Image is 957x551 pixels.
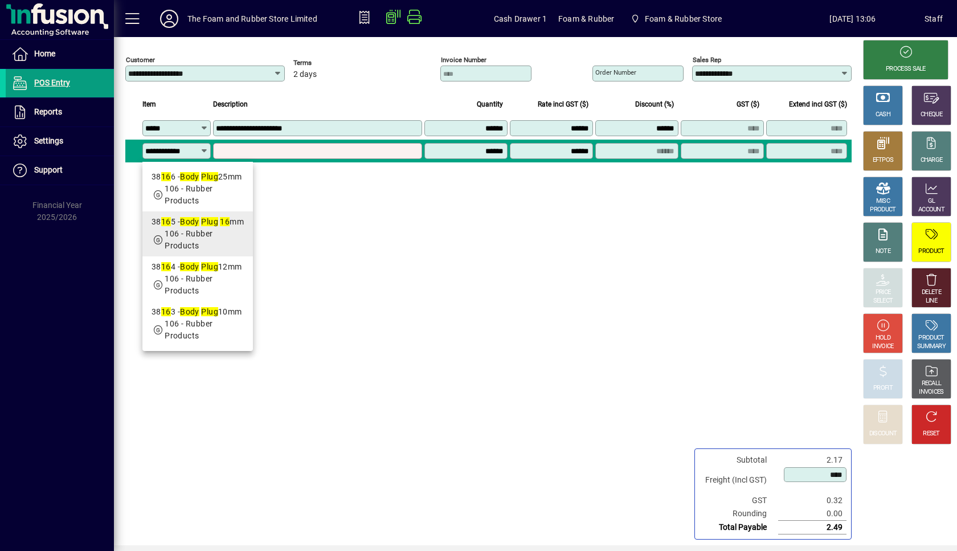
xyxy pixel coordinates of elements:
td: Rounding [700,507,778,521]
em: Body [180,172,199,181]
div: PRODUCT [918,247,944,256]
em: Body [180,307,199,316]
mat-option: 38163 - Body Plug 10mm [142,301,253,346]
span: Rate incl GST ($) [538,98,588,111]
span: GST ($) [737,98,759,111]
td: Total Payable [700,521,778,534]
td: Subtotal [700,454,778,467]
div: 38 3 - 10mm [152,306,244,318]
span: 106 - Rubber Products [165,229,212,250]
td: 0.32 [778,494,846,507]
mat-option: 38165 - Body Plug 16mm [142,211,253,256]
span: Terms [293,59,362,67]
div: INVOICE [872,342,893,351]
div: EFTPOS [873,156,894,165]
em: Body [180,217,199,226]
div: The Foam and Rubber Store Limited [187,10,317,28]
div: CASH [876,111,890,119]
span: Foam & Rubber Store [625,9,726,29]
span: Cash Drawer 1 [494,10,547,28]
span: Home [34,49,55,58]
td: 2.49 [778,521,846,534]
span: 106 - Rubber Products [165,274,212,295]
em: Plug [201,217,218,226]
span: Extend incl GST ($) [789,98,847,111]
div: CHEQUE [921,111,942,119]
em: 16 [161,262,171,271]
div: NOTE [876,247,890,256]
span: Support [34,165,63,174]
div: ACCOUNT [918,206,944,214]
em: 16 [161,217,171,226]
mat-label: Invoice number [441,56,486,64]
mat-label: Sales rep [693,56,721,64]
div: MISC [876,197,890,206]
div: LINE [926,297,937,305]
a: Support [6,156,114,185]
div: PROFIT [873,384,893,393]
div: CHARGE [921,156,943,165]
em: Plug [201,172,218,181]
div: RECALL [922,379,942,388]
span: 106 - Rubber Products [165,184,212,205]
div: 38 4 - 12mm [152,261,244,273]
span: Foam & Rubber [558,10,614,28]
mat-option: 38164 - Body Plug 12mm [142,256,253,301]
td: 0.00 [778,507,846,521]
span: 106 - Rubber Products [165,319,212,340]
a: Home [6,40,114,68]
div: GL [928,197,935,206]
em: 16 [161,307,171,316]
div: DISCOUNT [869,430,897,438]
div: 38 5 - mm [152,216,244,228]
span: Discount (%) [635,98,674,111]
em: Body [180,262,199,271]
div: 38 6 - 25mm [152,171,244,183]
button: Profile [151,9,187,29]
div: HOLD [876,334,890,342]
div: RESET [923,430,940,438]
span: 2 days [293,70,317,79]
mat-label: Order number [595,68,636,76]
mat-label: Customer [126,56,155,64]
div: SUMMARY [917,342,946,351]
a: Reports [6,98,114,126]
mat-option: 38166 - Body Plug 25mm [142,166,253,211]
span: Description [213,98,248,111]
em: Plug [201,307,218,316]
span: [DATE] 13:06 [781,10,925,28]
em: 16 [161,172,171,181]
span: Reports [34,107,62,116]
a: Settings [6,127,114,156]
div: PRICE [876,288,891,297]
td: 2.17 [778,454,846,467]
div: PRODUCT [870,206,895,214]
div: PRODUCT [918,334,944,342]
td: Freight (Incl GST) [700,467,778,494]
div: SELECT [873,297,893,305]
em: Plug [201,262,218,271]
span: Foam & Rubber Store [645,10,722,28]
span: Item [142,98,156,111]
div: Staff [925,10,943,28]
span: Quantity [477,98,503,111]
span: Settings [34,136,63,145]
em: 16 [220,217,230,226]
span: POS Entry [34,78,70,87]
div: PROCESS SALE [886,65,926,74]
td: GST [700,494,778,507]
div: DELETE [922,288,941,297]
div: INVOICES [919,388,943,397]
